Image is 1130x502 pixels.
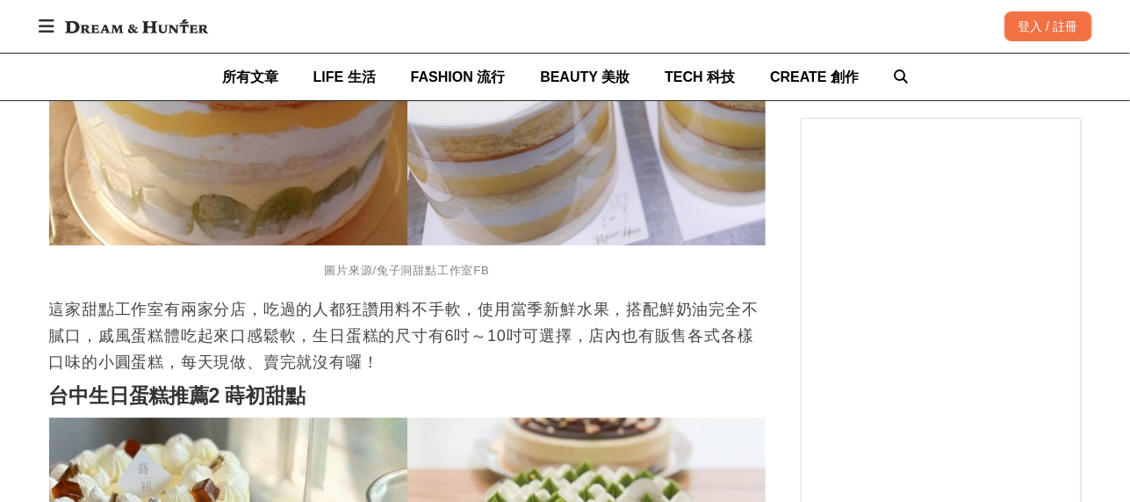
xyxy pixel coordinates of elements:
span: CREATE 創作 [770,69,859,84]
a: TECH 科技 [665,54,735,100]
a: 所有文章 [222,54,278,100]
a: CREATE 創作 [770,54,859,100]
span: LIFE 生活 [313,69,376,84]
a: BEAUTY 美妝 [540,54,630,100]
a: LIFE 生活 [313,54,376,100]
span: BEAUTY 美妝 [540,69,630,84]
span: TECH 科技 [665,69,735,84]
div: 登入 / 註冊 [1004,11,1092,41]
span: FASHION 流行 [411,69,506,84]
span: 圖片來源/兔子洞甜點工作室FB [324,264,489,277]
span: 所有文章 [222,69,278,84]
a: FASHION 流行 [411,54,506,100]
p: 這家甜點工作室有兩家分店，吃過的人都狂讚用料不手軟，使用當季新鮮水果，搭配鮮奶油完全不膩口，戚風蛋糕體吃起來口感鬆軟，生日蛋糕的尺寸有6吋～10吋可選擇，店內也有販售各式各樣口味的小圓蛋糕，每天... [49,296,766,375]
strong: 台中生日蛋糕推薦2 蒔初甜點 [49,384,306,407]
img: Dream & Hunter [56,11,217,42]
